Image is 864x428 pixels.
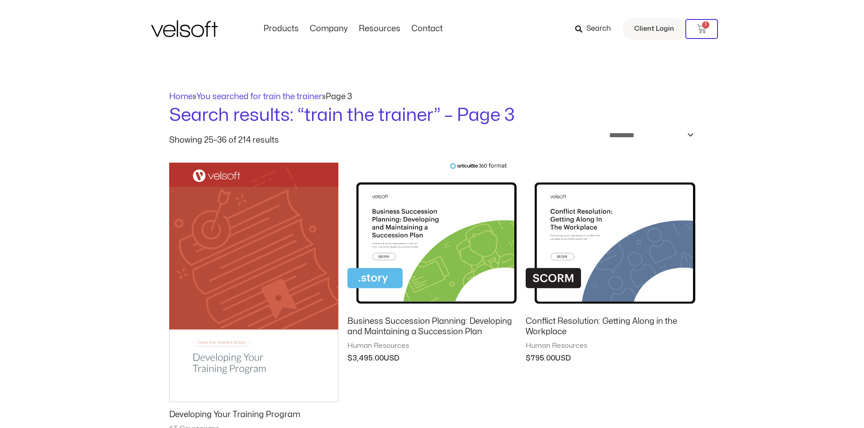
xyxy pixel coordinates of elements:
a: Business Succession Planning: Developing and Maintaining a Succession Plan [347,316,517,341]
a: ResourcesMenu Toggle [353,24,406,34]
a: CompanyMenu Toggle [304,24,353,34]
bdi: 795.00 [526,355,555,362]
a: Search [575,21,617,37]
img: Velsoft Training Materials [151,20,218,37]
span: Client Login [634,23,674,35]
nav: Menu [258,24,448,34]
a: Home [169,93,193,101]
a: ContactMenu Toggle [406,24,448,34]
span: $ [526,355,531,362]
img: Developing Your Training Program [169,163,338,402]
h2: Developing Your Training Program [169,409,338,420]
a: 1 [685,19,718,39]
a: Developing Your Training Program [169,409,338,424]
h2: Business Succession Planning: Developing and Maintaining a Succession Plan [347,316,517,337]
a: Conflict Resolution: Getting Along in the Workplace [526,316,695,341]
select: Shop order [603,128,695,142]
span: $ [347,355,352,362]
span: 1 [702,21,709,29]
span: Search [586,23,611,35]
p: Showing 25–36 of 214 results [169,136,279,144]
h1: Search results: “train the trainer” – Page 3 [169,103,695,128]
a: Client Login [623,18,685,40]
span: Human Resources [347,341,517,351]
span: Human Resources [526,341,695,351]
h2: Conflict Resolution: Getting Along in the Workplace [526,316,695,337]
bdi: 3,495.00 [347,355,384,362]
img: Conflict Resolution: Getting Along in the Workplace [526,163,695,310]
span: » » [169,93,352,101]
a: ProductsMenu Toggle [258,24,304,34]
a: You searched for train the trainer [196,93,322,101]
span: Page 3 [326,93,352,101]
img: Business Succession Planning: Developing and Maintaining a Succession Plan [347,163,517,310]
